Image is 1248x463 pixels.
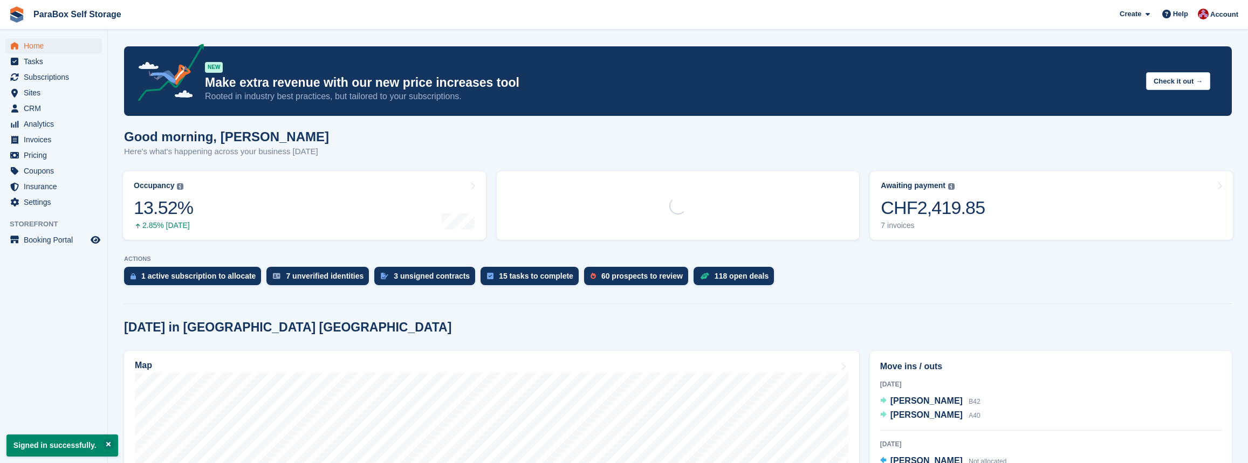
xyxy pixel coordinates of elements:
img: contract_signature_icon-13c848040528278c33f63329250d36e43548de30e8caae1d1a13099fd9432cc5.svg [381,273,388,279]
a: menu [5,148,102,163]
span: [PERSON_NAME] [890,410,963,419]
p: Rooted in industry best practices, but tailored to your subscriptions. [205,91,1137,102]
span: Invoices [24,132,88,147]
img: icon-info-grey-7440780725fd019a000dd9b08b2336e03edf1995a4989e88bcd33f0948082b44.svg [948,183,955,190]
div: 7 invoices [881,221,985,230]
a: menu [5,38,102,53]
a: 7 unverified identities [266,267,374,291]
div: 1 active subscription to allocate [141,272,256,280]
a: Occupancy 13.52% 2.85% [DATE] [123,171,486,240]
img: prospect-51fa495bee0391a8d652442698ab0144808aea92771e9ea1ae160a38d050c398.svg [591,273,596,279]
a: menu [5,132,102,147]
a: 3 unsigned contracts [374,267,481,291]
h2: Move ins / outs [880,360,1222,373]
span: Help [1173,9,1188,19]
div: 7 unverified identities [286,272,364,280]
p: Here's what's happening across your business [DATE] [124,146,329,158]
img: active_subscription_to_allocate_icon-d502201f5373d7db506a760aba3b589e785aa758c864c3986d89f69b8ff3... [131,273,136,280]
span: Subscriptions [24,70,88,85]
span: Create [1120,9,1141,19]
a: 1 active subscription to allocate [124,267,266,291]
a: menu [5,116,102,132]
span: Home [24,38,88,53]
div: Occupancy [134,181,174,190]
p: Signed in successfully. [6,434,118,457]
a: 60 prospects to review [584,267,694,291]
h1: Good morning, [PERSON_NAME] [124,129,329,144]
div: 15 tasks to complete [499,272,573,280]
div: [DATE] [880,439,1222,449]
span: Storefront [10,219,107,230]
button: Check it out → [1146,72,1210,90]
span: Settings [24,195,88,210]
span: [PERSON_NAME] [890,396,963,405]
div: 3 unsigned contracts [394,272,470,280]
a: Preview store [89,233,102,246]
span: CRM [24,101,88,116]
h2: Map [135,361,152,370]
div: 118 open deals [715,272,769,280]
a: Awaiting payment CHF2,419.85 7 invoices [870,171,1233,240]
img: stora-icon-8386f47178a22dfd0bd8f6a31ec36ba5ce8667c1dd55bd0f319d3a0aa187defe.svg [9,6,25,23]
div: 13.52% [134,197,193,219]
a: menu [5,70,102,85]
a: 118 open deals [694,267,779,291]
span: Account [1210,9,1238,20]
span: A40 [969,412,980,419]
div: NEW [205,62,223,73]
div: 60 prospects to review [601,272,683,280]
div: 2.85% [DATE] [134,221,193,230]
a: [PERSON_NAME] A40 [880,409,980,423]
a: ParaBox Self Storage [29,5,126,23]
span: Sites [24,85,88,100]
span: Analytics [24,116,88,132]
span: B42 [969,398,980,405]
div: [DATE] [880,379,1222,389]
p: ACTIONS [124,255,1232,262]
a: menu [5,54,102,69]
a: [PERSON_NAME] B42 [880,395,980,409]
img: icon-info-grey-7440780725fd019a000dd9b08b2336e03edf1995a4989e88bcd33f0948082b44.svg [177,183,183,190]
img: Yan Grandjean [1198,9,1209,19]
h2: [DATE] in [GEOGRAPHIC_DATA] [GEOGRAPHIC_DATA] [124,320,451,335]
p: Make extra revenue with our new price increases tool [205,75,1137,91]
span: Tasks [24,54,88,69]
span: Insurance [24,179,88,194]
span: Coupons [24,163,88,178]
img: deal-1b604bf984904fb50ccaf53a9ad4b4a5d6e5aea283cecdc64d6e3604feb123c2.svg [700,272,709,280]
img: price-adjustments-announcement-icon-8257ccfd72463d97f412b2fc003d46551f7dbcb40ab6d574587a9cd5c0d94... [129,44,204,105]
a: menu [5,179,102,194]
div: Awaiting payment [881,181,945,190]
img: verify_identity-adf6edd0f0f0b5bbfe63781bf79b02c33cf7c696d77639b501bdc392416b5a36.svg [273,273,280,279]
a: menu [5,163,102,178]
div: CHF2,419.85 [881,197,985,219]
a: menu [5,195,102,210]
a: menu [5,232,102,247]
a: menu [5,101,102,116]
img: task-75834270c22a3079a89374b754ae025e5fb1db73e45f91037f5363f120a921f8.svg [487,273,493,279]
span: Pricing [24,148,88,163]
a: menu [5,85,102,100]
a: 15 tasks to complete [481,267,584,291]
span: Booking Portal [24,232,88,247]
